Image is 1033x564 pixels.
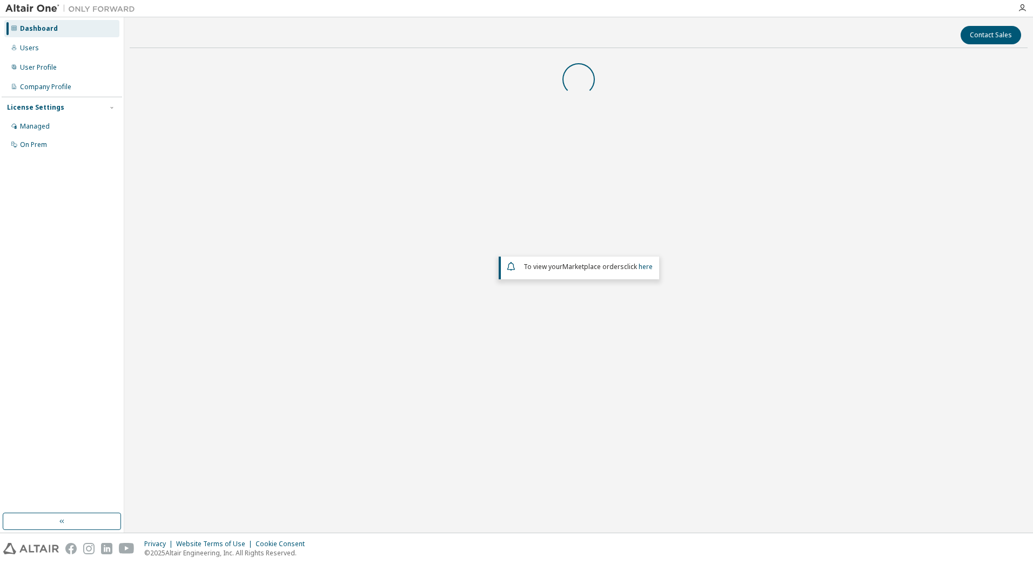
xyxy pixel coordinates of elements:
div: Managed [20,122,50,131]
a: here [639,262,653,271]
div: Company Profile [20,83,71,91]
div: Users [20,44,39,52]
div: User Profile [20,63,57,72]
div: Cookie Consent [256,540,311,548]
img: Altair One [5,3,140,14]
div: Privacy [144,540,176,548]
div: Dashboard [20,24,58,33]
p: © 2025 Altair Engineering, Inc. All Rights Reserved. [144,548,311,558]
div: On Prem [20,140,47,149]
div: License Settings [7,103,64,112]
img: youtube.svg [119,543,135,554]
img: linkedin.svg [101,543,112,554]
div: Website Terms of Use [176,540,256,548]
em: Marketplace orders [562,262,624,271]
img: instagram.svg [83,543,95,554]
img: altair_logo.svg [3,543,59,554]
button: Contact Sales [961,26,1021,44]
img: facebook.svg [65,543,77,554]
span: To view your click [524,262,653,271]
